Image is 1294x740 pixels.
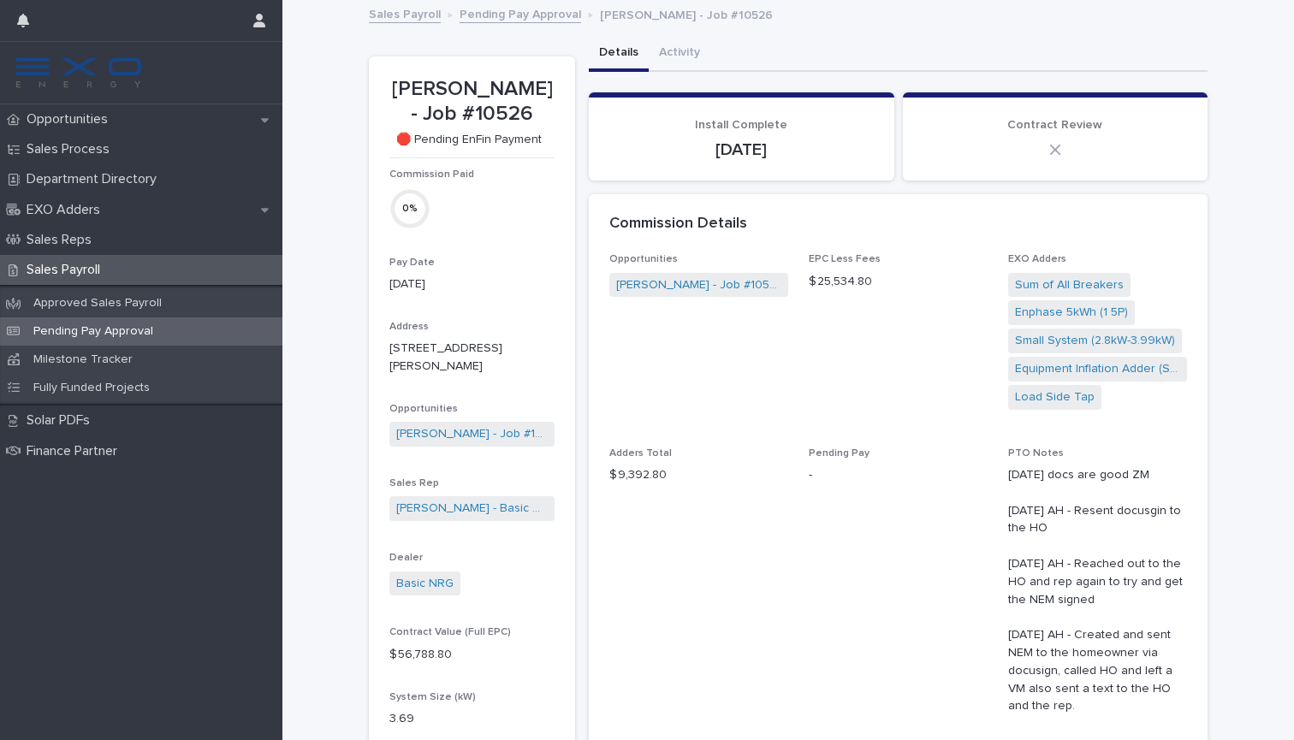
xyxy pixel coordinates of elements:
[1008,466,1187,715] p: [DATE] docs are good ZM [DATE] AH - Resent docusgin to the HO [DATE] AH - Reached out to the HO a...
[1015,304,1128,322] a: Enphase 5kWh (1 5P)
[20,171,170,187] p: Department Directory
[809,466,988,484] p: -
[389,199,430,217] div: 0 %
[389,258,435,268] span: Pay Date
[809,254,881,264] span: EPC Less Fees
[20,232,105,248] p: Sales Reps
[14,56,144,90] img: FKS5r6ZBThi8E5hshIGi
[589,36,649,72] button: Details
[600,4,773,23] p: [PERSON_NAME] - Job #10526
[695,119,787,131] span: Install Complete
[396,425,548,443] a: [PERSON_NAME] - Job #10526
[389,133,548,147] p: 🛑 Pending EnFin Payment
[20,262,114,278] p: Sales Payroll
[20,111,122,127] p: Opportunities
[460,3,581,23] a: Pending Pay Approval
[20,202,114,218] p: EXO Adders
[1015,360,1180,378] a: Equipment Inflation Adder (Starting [DATE])
[20,443,131,459] p: Finance Partner
[1015,276,1124,294] a: Sum of All Breakers
[809,448,870,459] span: Pending Pay
[20,412,104,429] p: Solar PDFs
[20,296,175,311] p: Approved Sales Payroll
[389,692,476,702] span: System Size (kW)
[20,381,163,395] p: Fully Funded Projects
[1008,448,1064,459] span: PTO Notes
[389,322,429,332] span: Address
[616,276,781,294] a: [PERSON_NAME] - Job #10526
[609,215,747,234] h2: Commission Details
[1007,119,1102,131] span: Contract Review
[609,448,672,459] span: Adders Total
[389,553,423,563] span: Dealer
[20,141,123,157] p: Sales Process
[1008,254,1066,264] span: EXO Adders
[1015,332,1175,350] a: Small System (2.8kW-3.99kW)
[809,273,988,291] p: $ 25,534.80
[609,139,874,160] p: [DATE]
[389,404,458,414] span: Opportunities
[396,575,454,593] a: Basic NRG
[649,36,710,72] button: Activity
[20,352,146,367] p: Milestone Tracker
[389,77,555,127] p: [PERSON_NAME] - Job #10526
[609,466,788,484] p: $ 9,392.80
[1015,388,1095,406] a: Load Side Tap
[389,710,555,728] p: 3.69
[20,324,167,339] p: Pending Pay Approval
[389,275,555,293] p: [DATE]
[369,3,441,23] a: Sales Payroll
[389,340,555,376] p: [STREET_ADDRESS][PERSON_NAME]
[609,254,678,264] span: Opportunities
[389,478,439,488] span: Sales Rep
[389,646,555,664] p: $ 56,788.80
[389,627,511,637] span: Contract Value (Full EPC)
[396,500,548,518] a: [PERSON_NAME] - Basic NRG
[389,169,474,180] span: Commission Paid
